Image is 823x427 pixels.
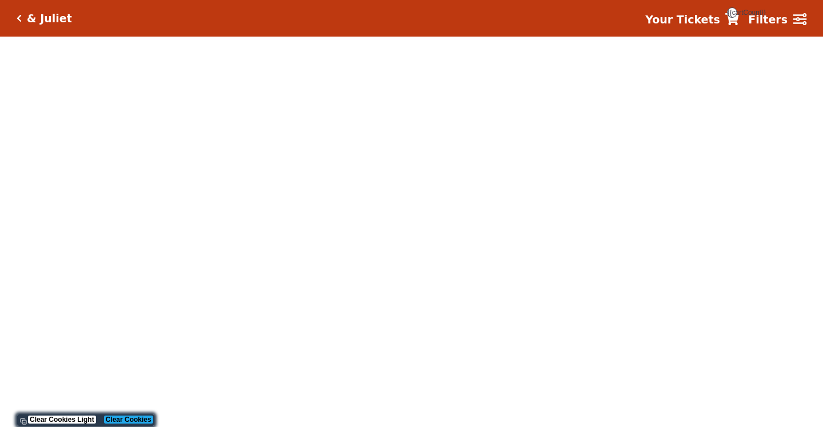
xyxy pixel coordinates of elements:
a: Click here to go back to filters [17,14,22,22]
strong: Filters [748,13,788,26]
a: Filters [748,11,806,28]
a: Your Tickets {{cartCount}} [645,11,739,28]
strong: Your Tickets [645,13,720,26]
h5: & Juliet [27,12,72,25]
span: {{cartCount}} [727,7,737,18]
